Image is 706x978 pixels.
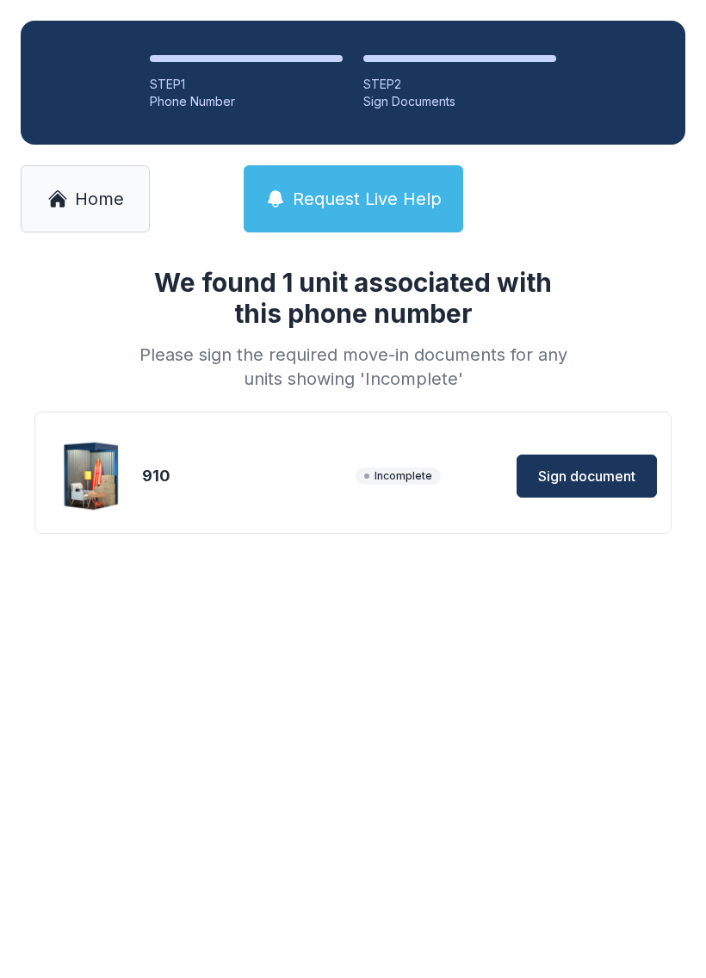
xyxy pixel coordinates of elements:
span: Incomplete [356,467,441,485]
div: Sign Documents [363,93,556,110]
span: Sign document [538,466,635,486]
div: STEP 2 [363,76,556,93]
div: Phone Number [150,93,343,110]
span: Request Live Help [293,187,442,211]
div: Please sign the required move-in documents for any units showing 'Incomplete' [133,343,573,391]
span: Home [75,187,124,211]
div: 910 [142,464,349,488]
div: STEP 1 [150,76,343,93]
h1: We found 1 unit associated with this phone number [133,267,573,329]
